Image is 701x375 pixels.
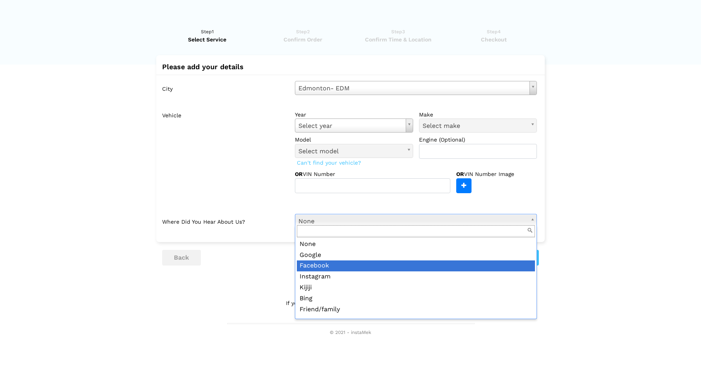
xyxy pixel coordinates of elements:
[297,250,535,261] div: Google
[297,304,535,315] div: Friend/family
[297,315,535,326] div: Van
[297,239,535,250] div: None
[297,293,535,304] div: Bing
[297,282,535,293] div: Kijiji
[297,260,535,271] div: Facebook
[297,271,535,282] div: Instagram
